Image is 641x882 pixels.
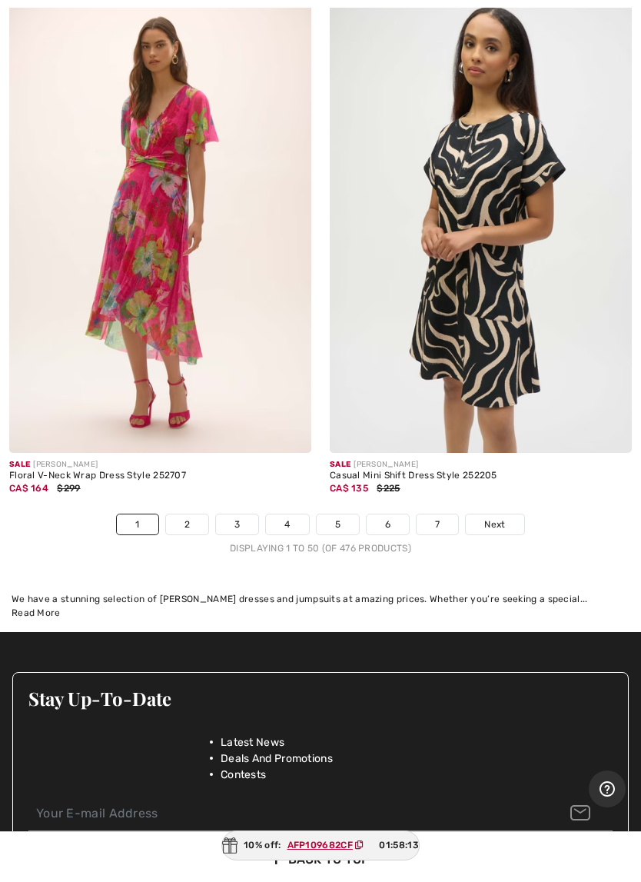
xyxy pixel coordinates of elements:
[417,514,458,534] a: 7
[221,734,284,751] span: Latest News
[330,460,350,469] span: Sale
[221,767,266,783] span: Contests
[28,688,613,708] h3: Stay Up-To-Date
[466,514,523,534] a: Next
[330,471,632,481] div: Casual Mini Shift Dress Style 252205
[12,607,61,618] span: Read More
[12,592,629,606] div: We have a stunning selection of [PERSON_NAME] dresses and jumpsuits at amazing prices. Whether yo...
[117,514,158,534] a: 1
[589,771,626,809] iframe: Opens a widget where you can find more information
[9,459,311,471] div: [PERSON_NAME]
[317,514,359,534] a: 5
[330,483,368,494] span: CA$ 135
[166,514,208,534] a: 2
[221,830,420,860] div: 10% off:
[484,518,505,531] span: Next
[377,483,400,494] span: $225
[28,797,613,831] input: Your E-mail Address
[9,460,30,469] span: Sale
[330,459,632,471] div: [PERSON_NAME]
[367,514,409,534] a: 6
[216,514,258,534] a: 3
[9,483,48,494] span: CA$ 164
[287,840,353,850] ins: AFP109682CF
[221,751,333,767] span: Deals And Promotions
[379,838,418,852] span: 01:58:13
[222,837,237,854] img: Gift.svg
[266,514,308,534] a: 4
[57,483,80,494] span: $299
[9,471,311,481] div: Floral V-Neck Wrap Dress Style 252707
